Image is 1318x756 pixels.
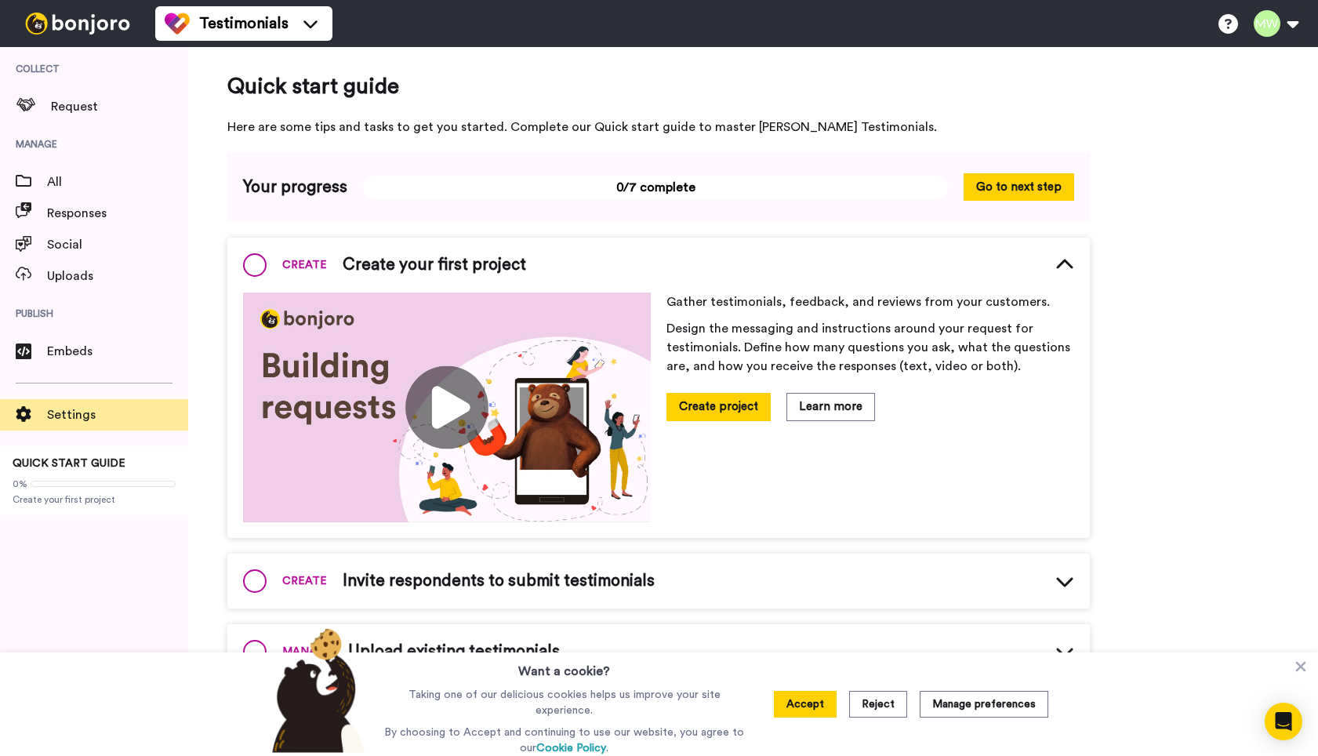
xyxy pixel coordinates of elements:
[666,393,771,420] button: Create project
[243,293,651,522] img: 341228e223531fa0c85853fd068f9874.jpg
[13,493,176,506] span: Create your first project
[348,640,560,663] span: Upload existing testimonials
[227,118,1090,136] span: Here are some tips and tasks to get you started. Complete our Quick start guide to master [PERSON...
[47,267,188,285] span: Uploads
[165,11,190,36] img: tm-color.svg
[282,573,327,589] span: CREATE
[666,293,1074,311] p: Gather testimonials, feedback, and reviews from your customers.
[258,627,374,753] img: bear-with-cookie.png
[920,691,1048,718] button: Manage preferences
[964,173,1074,201] button: Go to next step
[243,176,347,199] span: Your progress
[774,691,837,718] button: Accept
[666,319,1074,376] p: Design the messaging and instructions around your request for testimonials. Define how many quest...
[199,13,289,35] span: Testimonials
[47,235,188,254] span: Social
[380,725,748,756] p: By choosing to Accept and continuing to use our website, you agree to our .
[47,342,188,361] span: Embeds
[518,652,610,681] h3: Want a cookie?
[13,458,125,469] span: QUICK START GUIDE
[13,478,27,490] span: 0%
[282,257,327,273] span: CREATE
[849,691,907,718] button: Reject
[786,393,875,420] button: Learn more
[536,743,606,754] a: Cookie Policy
[51,97,188,116] span: Request
[227,71,1090,102] span: Quick start guide
[363,176,948,199] span: 0/7 complete
[19,13,136,35] img: bj-logo-header-white.svg
[343,253,526,277] span: Create your first project
[343,569,655,593] span: Invite respondents to submit testimonials
[47,204,188,223] span: Responses
[47,173,188,191] span: All
[380,687,748,718] p: Taking one of our delicious cookies helps us improve your site experience.
[1265,703,1302,740] div: Open Intercom Messenger
[47,405,188,424] span: Settings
